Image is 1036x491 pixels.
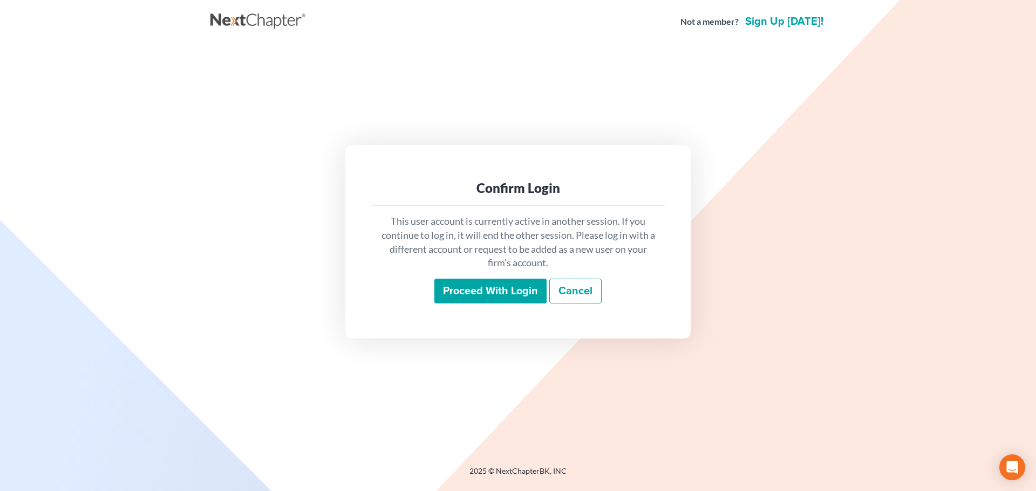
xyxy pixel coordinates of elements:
[680,16,739,28] strong: Not a member?
[549,279,602,303] a: Cancel
[380,215,656,270] p: This user account is currently active in another session. If you continue to log in, it will end ...
[380,179,656,197] div: Confirm Login
[743,16,826,27] a: Sign up [DATE]!
[434,279,547,303] input: Proceed with login
[210,466,826,485] div: 2025 © NextChapterBK, INC
[999,454,1025,480] div: Open Intercom Messenger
